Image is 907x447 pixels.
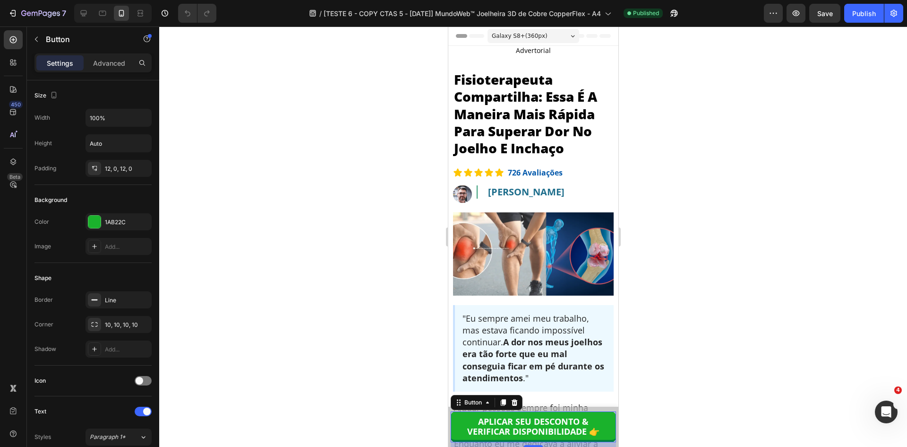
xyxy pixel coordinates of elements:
[4,4,70,23] button: 7
[34,218,49,226] div: Color
[105,243,149,251] div: Add...
[9,101,23,108] div: 450
[105,165,149,173] div: 12, 0, 12, 0
[47,58,73,68] p: Settings
[6,376,164,447] p: Ajudar pessoas sempre foi minha missão de vida. Foi por isso que me tornei fisioterapeuta. Irônic...
[105,218,149,227] div: 1AB22C
[34,377,46,385] div: Icon
[62,8,66,19] p: 7
[34,242,51,251] div: Image
[894,386,902,394] span: 4
[86,135,151,152] input: Auto
[178,4,216,23] div: Undo/Redo
[319,9,322,18] span: /
[105,345,149,354] div: Add...
[34,274,51,282] div: Shape
[34,196,67,204] div: Background
[90,433,126,441] span: Paragraph 1*
[817,9,833,18] span: Save
[844,4,884,23] button: Publish
[93,58,125,68] p: Advanced
[34,345,56,353] div: Shadow
[633,9,659,18] span: Published
[34,114,50,122] div: Width
[86,429,152,446] button: Paragraph 1*
[34,320,53,329] div: Corner
[875,401,898,423] iframe: Intercom live chat
[324,9,601,18] span: [TESTE 6 - COPY CTAS 5 - [DATE]] MundoWeb™ Joelheira 3D de Cobre CopperFlex - A4
[448,26,618,447] iframe: Design area
[852,9,876,18] div: Publish
[809,4,840,23] button: Save
[105,296,149,305] div: Line
[34,139,52,148] div: Height
[34,164,56,173] div: Padding
[7,173,23,181] div: Beta
[86,109,151,126] input: Auto
[34,433,51,441] div: Styles
[46,34,126,45] p: Button
[34,296,53,304] div: Border
[34,89,60,102] div: Size
[34,407,46,416] div: Text
[105,321,149,329] div: 10, 10, 10, 10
